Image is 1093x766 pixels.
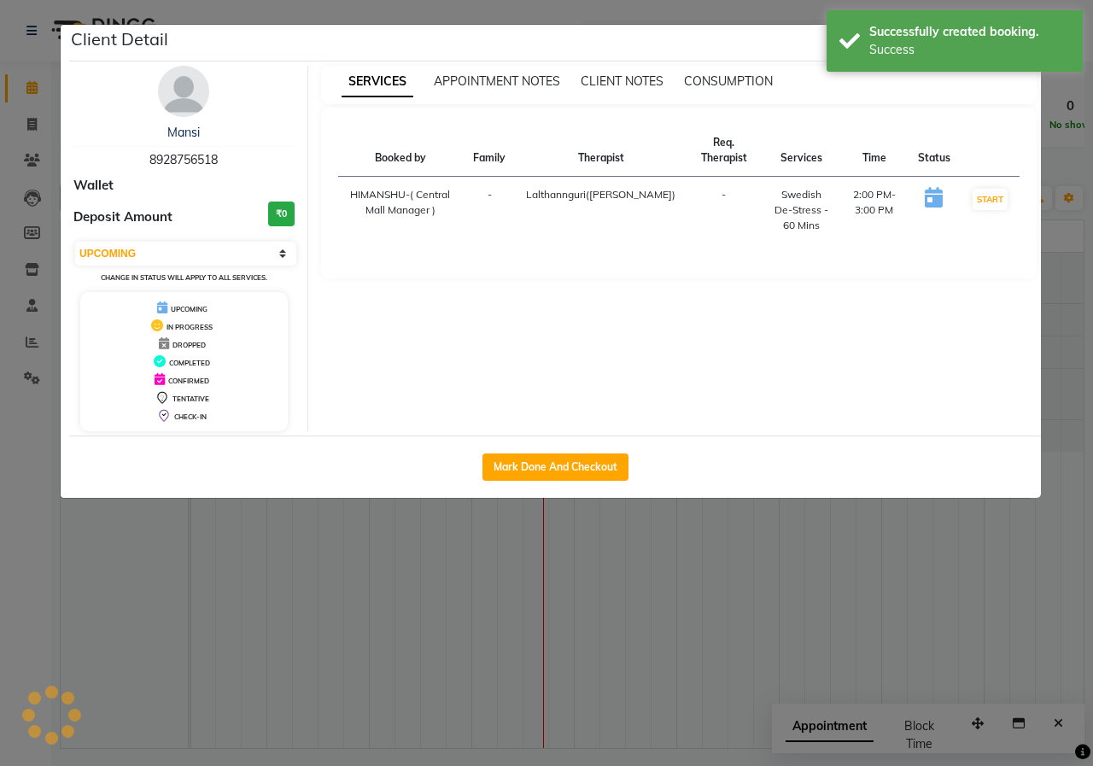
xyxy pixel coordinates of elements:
h3: ₹0 [268,202,295,226]
span: Wallet [73,176,114,196]
td: 2:00 PM-3:00 PM [840,177,908,244]
span: TENTATIVE [172,395,209,403]
h5: Client Detail [71,26,168,52]
span: UPCOMING [171,305,207,313]
td: - [463,177,516,244]
a: Mansi [167,125,200,140]
th: Req. Therapist [686,125,762,177]
img: avatar [158,66,209,117]
div: Swedish De-Stress - 60 Mins [772,187,830,233]
span: DROPPED [172,341,206,349]
div: Success [869,41,1070,59]
span: APPOINTMENT NOTES [434,73,560,89]
td: - [686,177,762,244]
button: Mark Done And Checkout [482,453,628,481]
small: Change in status will apply to all services. [101,273,267,282]
th: Status [908,125,961,177]
span: Deposit Amount [73,208,172,227]
div: Successfully created booking. [869,23,1070,41]
span: CONFIRMED [168,377,209,385]
span: 8928756518 [149,152,218,167]
th: Therapist [516,125,686,177]
span: Lalthannguri([PERSON_NAME]) [526,188,675,201]
button: START [973,189,1008,210]
th: Family [463,125,516,177]
th: Time [840,125,908,177]
span: CLIENT NOTES [581,73,663,89]
span: CHECK-IN [174,412,207,421]
td: HIMANSHU-( Central Mall Manager ) [338,177,464,244]
span: IN PROGRESS [167,323,213,331]
span: CONSUMPTION [684,73,773,89]
th: Services [762,125,840,177]
th: Booked by [338,125,464,177]
span: SERVICES [342,67,413,97]
span: COMPLETED [169,359,210,367]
